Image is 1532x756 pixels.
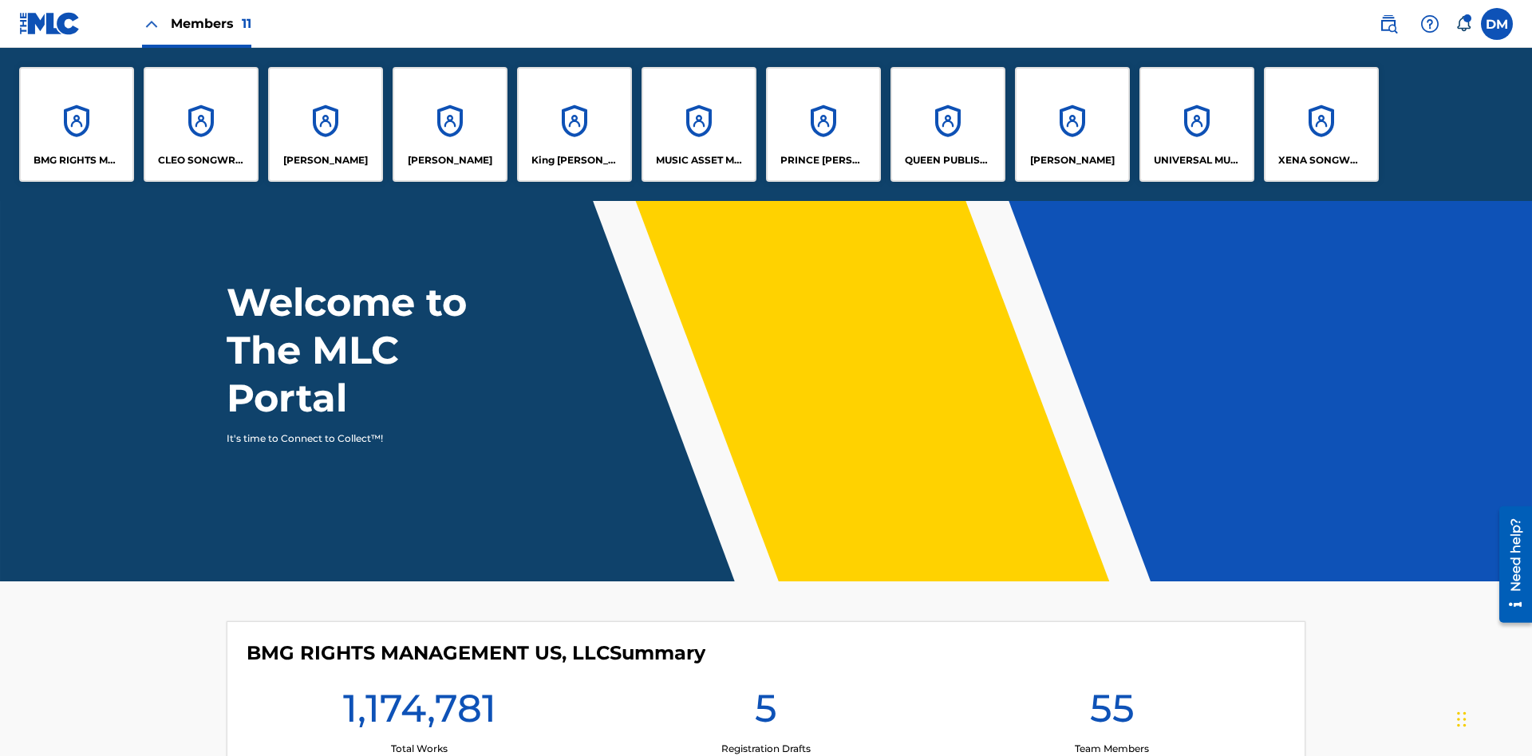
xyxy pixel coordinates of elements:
a: AccountsCLEO SONGWRITER [144,67,259,182]
h1: 55 [1090,684,1135,742]
a: AccountsBMG RIGHTS MANAGEMENT US, LLC [19,67,134,182]
a: Accounts[PERSON_NAME] [1015,67,1130,182]
div: Drag [1457,695,1467,743]
a: AccountsMUSIC ASSET MANAGEMENT (MAM) [642,67,756,182]
p: RONALD MCTESTERSON [1030,153,1115,167]
h4: BMG RIGHTS MANAGEMENT US, LLC [247,641,705,665]
iframe: Chat Widget [1452,679,1532,756]
img: Close [142,14,161,33]
p: ELVIS COSTELLO [283,153,368,167]
p: QUEEN PUBLISHA [905,153,992,167]
a: Accounts[PERSON_NAME] [393,67,507,182]
p: EYAMA MCSINGER [408,153,492,167]
img: search [1379,14,1398,33]
p: Registration Drafts [721,742,811,756]
a: Accounts[PERSON_NAME] [268,67,383,182]
span: Members [171,14,251,33]
div: Help [1414,8,1446,40]
h1: 5 [755,684,777,742]
h1: 1,174,781 [343,684,496,742]
p: CLEO SONGWRITER [158,153,245,167]
div: Notifications [1455,16,1471,32]
a: AccountsUNIVERSAL MUSIC PUB GROUP [1139,67,1254,182]
a: AccountsKing [PERSON_NAME] [517,67,632,182]
div: User Menu [1481,8,1513,40]
p: BMG RIGHTS MANAGEMENT US, LLC [34,153,120,167]
img: help [1420,14,1439,33]
p: PRINCE MCTESTERSON [780,153,867,167]
h1: Welcome to The MLC Portal [227,278,525,422]
iframe: Resource Center [1487,500,1532,631]
p: It's time to Connect to Collect™! [227,431,503,446]
a: AccountsPRINCE [PERSON_NAME] [766,67,881,182]
p: UNIVERSAL MUSIC PUB GROUP [1154,153,1241,167]
span: 11 [242,16,251,31]
p: Team Members [1075,742,1149,756]
a: AccountsXENA SONGWRITER [1264,67,1379,182]
img: MLC Logo [19,12,81,35]
a: AccountsQUEEN PUBLISHA [890,67,1005,182]
p: XENA SONGWRITER [1278,153,1365,167]
p: Total Works [391,742,448,756]
a: Public Search [1372,8,1404,40]
p: King McTesterson [531,153,618,167]
p: MUSIC ASSET MANAGEMENT (MAM) [656,153,743,167]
